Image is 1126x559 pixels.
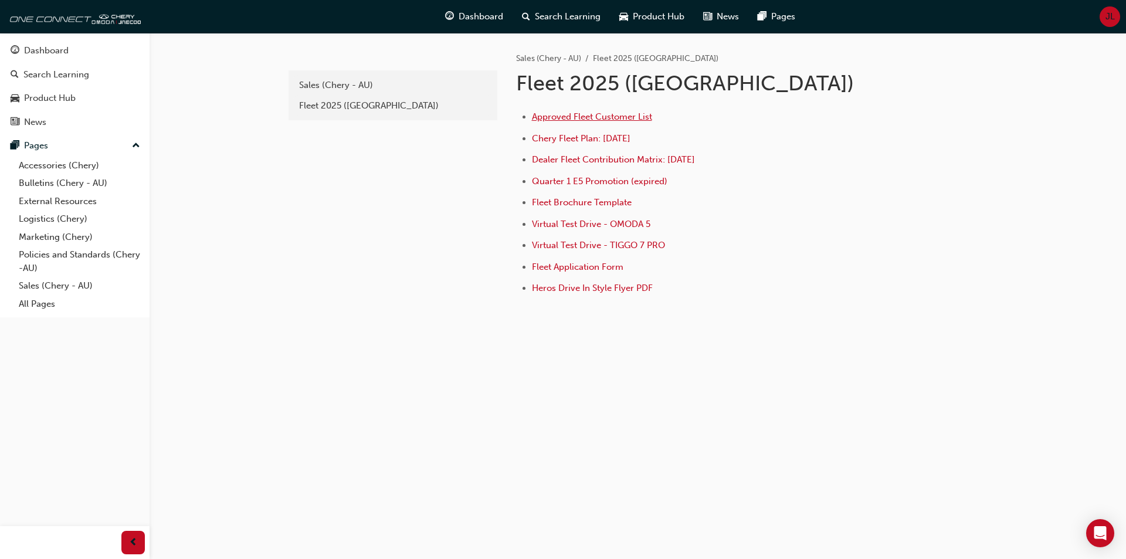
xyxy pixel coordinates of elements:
[14,295,145,313] a: All Pages
[11,93,19,104] span: car-icon
[23,68,89,82] div: Search Learning
[11,117,19,128] span: news-icon
[610,5,694,29] a: car-iconProduct Hub
[445,9,454,24] span: guage-icon
[593,52,718,66] li: Fleet 2025 ([GEOGRAPHIC_DATA])
[293,96,493,116] a: Fleet 2025 ([GEOGRAPHIC_DATA])
[532,262,623,272] a: Fleet Application Form
[5,38,145,135] button: DashboardSearch LearningProduct HubNews
[24,139,48,153] div: Pages
[516,70,901,96] h1: Fleet 2025 ([GEOGRAPHIC_DATA])
[1086,519,1114,547] div: Open Intercom Messenger
[14,174,145,192] a: Bulletins (Chery - AU)
[24,44,69,57] div: Dashboard
[1105,10,1115,23] span: JL
[532,219,650,229] a: Virtual Test Drive - OMODA 5
[11,141,19,151] span: pages-icon
[532,197,632,208] a: Fleet Brochure Template
[532,111,652,122] a: Approved Fleet Customer List
[11,70,19,80] span: search-icon
[516,53,581,63] a: Sales (Chery - AU)
[522,9,530,24] span: search-icon
[129,536,138,550] span: prev-icon
[5,111,145,133] a: News
[14,246,145,277] a: Policies and Standards (Chery -AU)
[14,277,145,295] a: Sales (Chery - AU)
[5,135,145,157] button: Pages
[14,192,145,211] a: External Resources
[1100,6,1120,27] button: JL
[703,9,712,24] span: news-icon
[717,10,739,23] span: News
[633,10,684,23] span: Product Hub
[459,10,503,23] span: Dashboard
[5,40,145,62] a: Dashboard
[619,9,628,24] span: car-icon
[748,5,805,29] a: pages-iconPages
[532,176,667,187] a: Quarter 1 E5 Promotion (expired)
[532,154,695,165] a: Dealer Fleet Contribution Matrix: [DATE]
[532,283,653,293] a: Heros Drive In Style Flyer PDF
[5,64,145,86] a: Search Learning
[771,10,795,23] span: Pages
[535,10,601,23] span: Search Learning
[24,92,76,105] div: Product Hub
[6,5,141,28] img: oneconnect
[293,75,493,96] a: Sales (Chery - AU)
[5,87,145,109] a: Product Hub
[299,99,487,113] div: Fleet 2025 ([GEOGRAPHIC_DATA])
[694,5,748,29] a: news-iconNews
[11,46,19,56] span: guage-icon
[14,210,145,228] a: Logistics (Chery)
[532,240,665,250] a: Virtual Test Drive - TIGGO 7 PRO
[436,5,513,29] a: guage-iconDashboard
[758,9,767,24] span: pages-icon
[132,138,140,154] span: up-icon
[14,157,145,175] a: Accessories (Chery)
[299,79,487,92] div: Sales (Chery - AU)
[24,116,46,129] div: News
[532,133,630,144] a: Chery Fleet Plan: [DATE]
[513,5,610,29] a: search-iconSearch Learning
[14,228,145,246] a: Marketing (Chery)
